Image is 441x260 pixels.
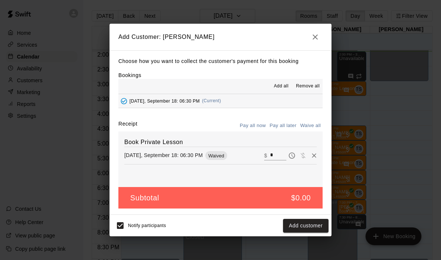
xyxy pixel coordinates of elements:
[118,94,323,108] button: Added - Collect Payment[DATE], September 18: 06:30 PM(Current)
[128,223,166,229] span: Notify participants
[297,152,309,158] span: Waive payment
[118,120,137,131] label: Receipt
[124,151,203,159] p: [DATE], September 18: 06:30 PM
[268,120,299,131] button: Pay all later
[118,57,323,66] p: Choose how you want to collect the customer's payment for this booking
[296,83,320,90] span: Remove all
[129,98,200,103] span: [DATE], September 18: 06:30 PM
[118,72,141,78] label: Bookings
[124,137,317,147] h6: Book Private Lesson
[202,98,221,103] span: (Current)
[130,193,159,203] h5: Subtotal
[118,96,129,107] button: Added - Collect Payment
[293,80,323,92] button: Remove all
[286,152,297,158] span: Pay later
[309,150,320,161] button: Remove
[298,120,323,131] button: Waive all
[238,120,268,131] button: Pay all now
[283,219,329,233] button: Add customer
[291,193,311,203] h5: $0.00
[274,83,289,90] span: Add all
[110,24,331,50] h2: Add Customer: [PERSON_NAME]
[264,152,267,159] p: $
[269,80,293,92] button: Add all
[205,153,227,159] span: Waived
